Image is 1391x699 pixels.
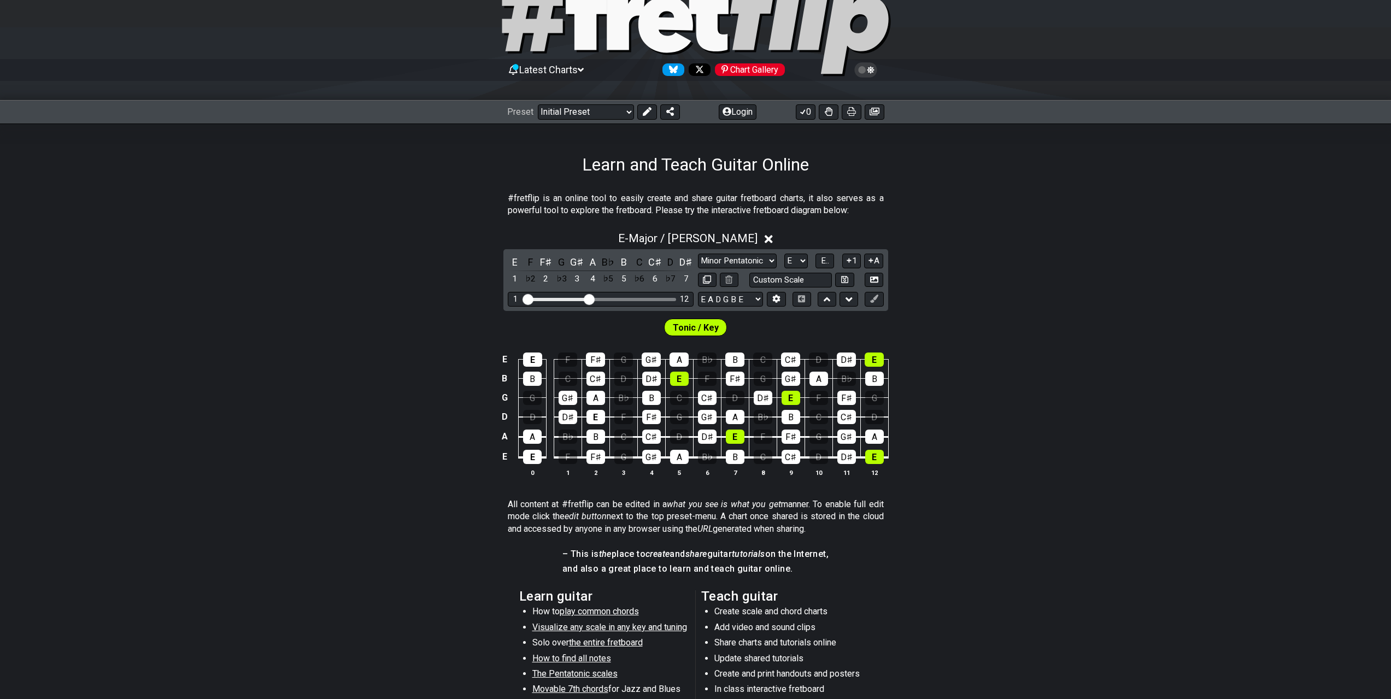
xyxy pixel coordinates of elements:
[559,410,577,424] div: D♯
[554,272,568,286] div: toggle scale degree
[498,388,511,407] td: G
[582,467,609,478] th: 2
[532,683,688,698] li: for Jazz and Blues
[585,272,600,286] div: toggle scale degree
[837,353,856,367] div: D♯
[754,430,772,444] div: F
[865,104,884,120] button: Create image
[782,430,800,444] div: F♯
[837,372,856,386] div: B♭
[809,450,828,464] div: D
[719,104,756,120] button: Login
[754,391,772,405] div: D♯
[754,372,772,386] div: G
[697,524,713,534] em: URL
[698,273,717,287] button: Copy
[698,292,763,307] select: Tuning
[679,255,693,269] div: toggle pitch class
[782,410,800,424] div: B
[554,467,582,478] th: 1
[782,372,800,386] div: G♯
[586,372,605,386] div: C♯
[815,254,834,268] button: E..
[865,391,884,405] div: G
[660,104,680,120] button: Share Preset
[837,410,856,424] div: C♯
[658,63,684,76] a: Follow #fretflip at Bluesky
[726,450,744,464] div: B
[754,410,772,424] div: B♭
[519,467,547,478] th: 0
[714,637,870,652] li: Share charts and tutorials online
[523,450,542,464] div: E
[865,353,884,367] div: E
[637,467,665,478] th: 4
[519,64,578,75] span: Latest Charts
[614,353,633,367] div: G
[498,350,511,369] td: E
[698,254,777,268] select: Scale
[508,292,694,307] div: Visible fret range
[599,549,612,559] em: the
[614,450,633,464] div: G
[614,391,633,405] div: B♭
[821,256,829,266] span: E..
[559,450,577,464] div: F
[840,292,858,307] button: Move down
[642,391,661,405] div: B
[570,255,584,269] div: toggle pitch class
[637,104,657,120] button: Edit Preset
[865,410,884,424] div: D
[782,391,800,405] div: E
[721,467,749,478] th: 7
[670,372,689,386] div: E
[632,272,647,286] div: toggle scale degree
[860,467,888,478] th: 12
[670,353,689,367] div: A
[559,391,577,405] div: G♯
[648,272,662,286] div: toggle scale degree
[726,410,744,424] div: A
[720,273,738,287] button: Delete
[698,372,717,386] div: F
[698,450,717,464] div: B♭
[714,668,870,683] li: Create and print handouts and posters
[865,372,884,386] div: B
[698,391,717,405] div: C♯
[835,273,854,287] button: Store user defined scale
[609,467,637,478] th: 3
[725,353,744,367] div: B
[701,590,872,602] h2: Teach guitar
[642,372,661,386] div: D♯
[508,255,522,269] div: toggle pitch class
[670,430,689,444] div: D
[523,372,542,386] div: B
[714,653,870,668] li: Update shared tutorials
[697,353,717,367] div: B♭
[586,353,605,367] div: F♯
[538,104,634,120] select: Preset
[586,391,605,405] div: A
[693,467,721,478] th: 6
[618,232,758,245] span: E - Major / [PERSON_NAME]
[714,621,870,637] li: Add video and sound clips
[642,450,661,464] div: G♯
[865,292,883,307] button: First click edit preset to enable marker editing
[532,684,608,694] span: Movable 7th chords
[642,430,661,444] div: C♯
[865,450,884,464] div: E
[781,353,800,367] div: C♯
[513,295,518,304] div: 1
[754,450,772,464] div: C
[698,430,717,444] div: D♯
[818,292,836,307] button: Move up
[614,430,633,444] div: C
[523,255,537,269] div: toggle pitch class
[670,450,689,464] div: A
[726,391,744,405] div: D
[673,320,719,336] span: First enable full edit mode to edit
[539,272,553,286] div: toggle scale degree
[642,410,661,424] div: F♯
[508,192,884,217] p: #fretflip is an online tool to easily create and share guitar fretboard charts, it also serves as...
[809,372,828,386] div: A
